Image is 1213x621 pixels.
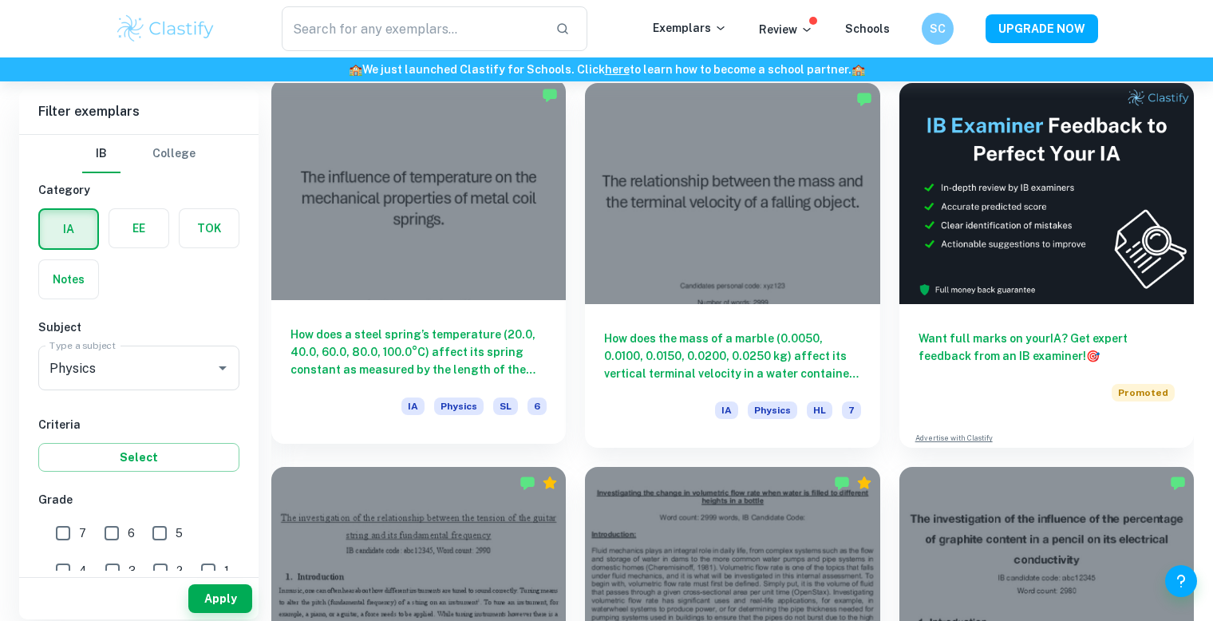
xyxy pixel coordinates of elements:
[282,6,543,51] input: Search for any exemplars...
[211,357,234,379] button: Open
[542,475,558,491] div: Premium
[527,398,547,415] span: 6
[434,398,484,415] span: Physics
[82,135,121,173] button: IB
[109,209,168,247] button: EE
[176,524,183,542] span: 5
[1086,350,1100,362] span: 🎯
[128,524,135,542] span: 6
[49,338,116,352] label: Type a subject
[845,22,890,35] a: Schools
[39,260,98,299] button: Notes
[38,491,239,508] h6: Grade
[290,326,547,378] h6: How does a steel spring’s temperature (20.0, 40.0, 60.0, 80.0, 100.0°C) affect its spring constan...
[493,398,518,415] span: SL
[585,83,879,448] a: How does the mass of a marble (0.0050, 0.0100, 0.0150, 0.0200, 0.0250 kg) affect its vertical ter...
[842,401,861,419] span: 7
[759,21,813,38] p: Review
[715,401,738,419] span: IA
[82,135,196,173] div: Filter type choice
[79,524,86,542] span: 7
[922,13,954,45] button: SC
[807,401,832,419] span: HL
[401,398,425,415] span: IA
[128,562,136,579] span: 3
[19,89,259,134] h6: Filter exemplars
[152,135,196,173] button: College
[899,83,1194,448] a: Want full marks on yourIA? Get expert feedback from an IB examiner!PromotedAdvertise with Clastify
[349,63,362,76] span: 🏫
[919,330,1175,365] h6: Want full marks on your IA ? Get expert feedback from an IB examiner!
[79,562,87,579] span: 4
[929,20,947,38] h6: SC
[604,330,860,382] h6: How does the mass of a marble (0.0050, 0.0100, 0.0150, 0.0200, 0.0250 kg) affect its vertical ter...
[748,401,797,419] span: Physics
[851,63,865,76] span: 🏫
[915,433,993,444] a: Advertise with Clastify
[1165,565,1197,597] button: Help and Feedback
[542,87,558,103] img: Marked
[856,475,872,491] div: Premium
[38,181,239,199] h6: Category
[3,61,1210,78] h6: We just launched Clastify for Schools. Click to learn how to become a school partner.
[115,13,216,45] img: Clastify logo
[986,14,1098,43] button: UPGRADE NOW
[38,318,239,336] h6: Subject
[1170,475,1186,491] img: Marked
[224,562,229,579] span: 1
[40,210,97,248] button: IA
[605,63,630,76] a: here
[834,475,850,491] img: Marked
[520,475,535,491] img: Marked
[188,584,252,613] button: Apply
[856,91,872,107] img: Marked
[653,19,727,37] p: Exemplars
[271,83,566,448] a: How does a steel spring’s temperature (20.0, 40.0, 60.0, 80.0, 100.0°C) affect its spring constan...
[38,416,239,433] h6: Criteria
[38,443,239,472] button: Select
[176,562,183,579] span: 2
[1112,384,1175,401] span: Promoted
[899,83,1194,304] img: Thumbnail
[180,209,239,247] button: TOK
